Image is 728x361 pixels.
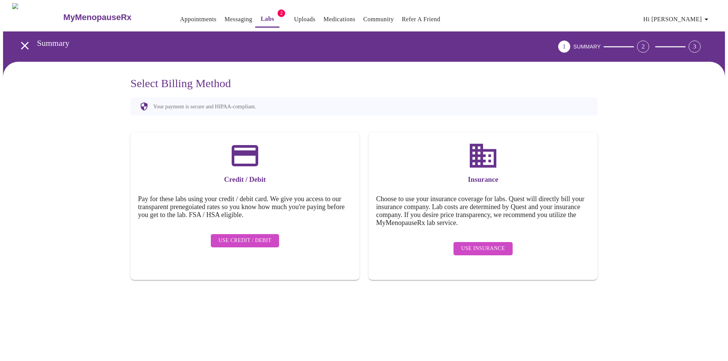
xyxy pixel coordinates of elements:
h5: Pay for these labs using your credit / debit card. We give you access to our transparent prenegoi... [138,195,352,219]
h3: Insurance [376,175,590,184]
div: 1 [558,41,570,53]
a: MyMenopauseRx [63,4,162,31]
span: 2 [278,9,285,17]
button: Hi [PERSON_NAME] [640,12,714,27]
button: Use Insurance [453,242,512,255]
button: open drawer [14,34,36,57]
a: Uploads [294,14,315,25]
a: Community [363,14,394,25]
h5: Choose to use your insurance coverage for labs. Quest will directly bill your insurance company. ... [376,195,590,227]
button: Uploads [291,12,318,27]
button: Messaging [221,12,255,27]
span: Use Insurance [461,244,505,253]
a: Messaging [224,14,252,25]
span: Hi [PERSON_NAME] [643,14,711,25]
a: Appointments [180,14,217,25]
img: MyMenopauseRx Logo [12,3,63,31]
a: Labs [261,14,275,24]
button: Medications [320,12,358,27]
h3: MyMenopauseRx [63,13,132,22]
div: 2 [637,41,649,53]
p: Your payment is secure and HIPAA-compliant. [153,103,256,110]
button: Use Credit / Debit [211,234,279,247]
span: SUMMARY [573,44,601,50]
div: 3 [689,41,701,53]
h3: Summary [37,38,516,48]
span: Use Credit / Debit [218,236,271,245]
a: Medications [323,14,355,25]
h3: Select Billing Method [130,77,598,90]
h3: Credit / Debit [138,175,352,184]
button: Labs [255,11,279,28]
button: Community [360,12,397,27]
button: Refer a Friend [399,12,444,27]
a: Refer a Friend [402,14,441,25]
button: Appointments [177,12,220,27]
